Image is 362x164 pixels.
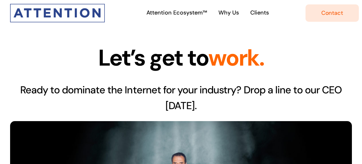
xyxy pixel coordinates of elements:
[321,10,343,16] span: Contact
[10,45,352,71] h1: Let’s get to
[248,6,271,20] a: Clients
[110,2,305,24] nav: Main Menu Desktop
[10,3,105,11] a: Attention-Only-Logo-300wide
[145,6,209,20] a: Attention Ecosystem™
[218,8,239,17] span: Why Us
[306,4,359,22] a: Contact
[208,43,264,73] span: work.
[146,8,207,17] span: Attention Ecosystem™
[250,8,269,17] span: Clients
[217,6,241,20] a: Why Us
[10,82,352,114] h3: Ready to dominate the Internet for your industry? Drop a line to our CEO [DATE].
[10,4,105,22] img: Attention Interactive Logo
